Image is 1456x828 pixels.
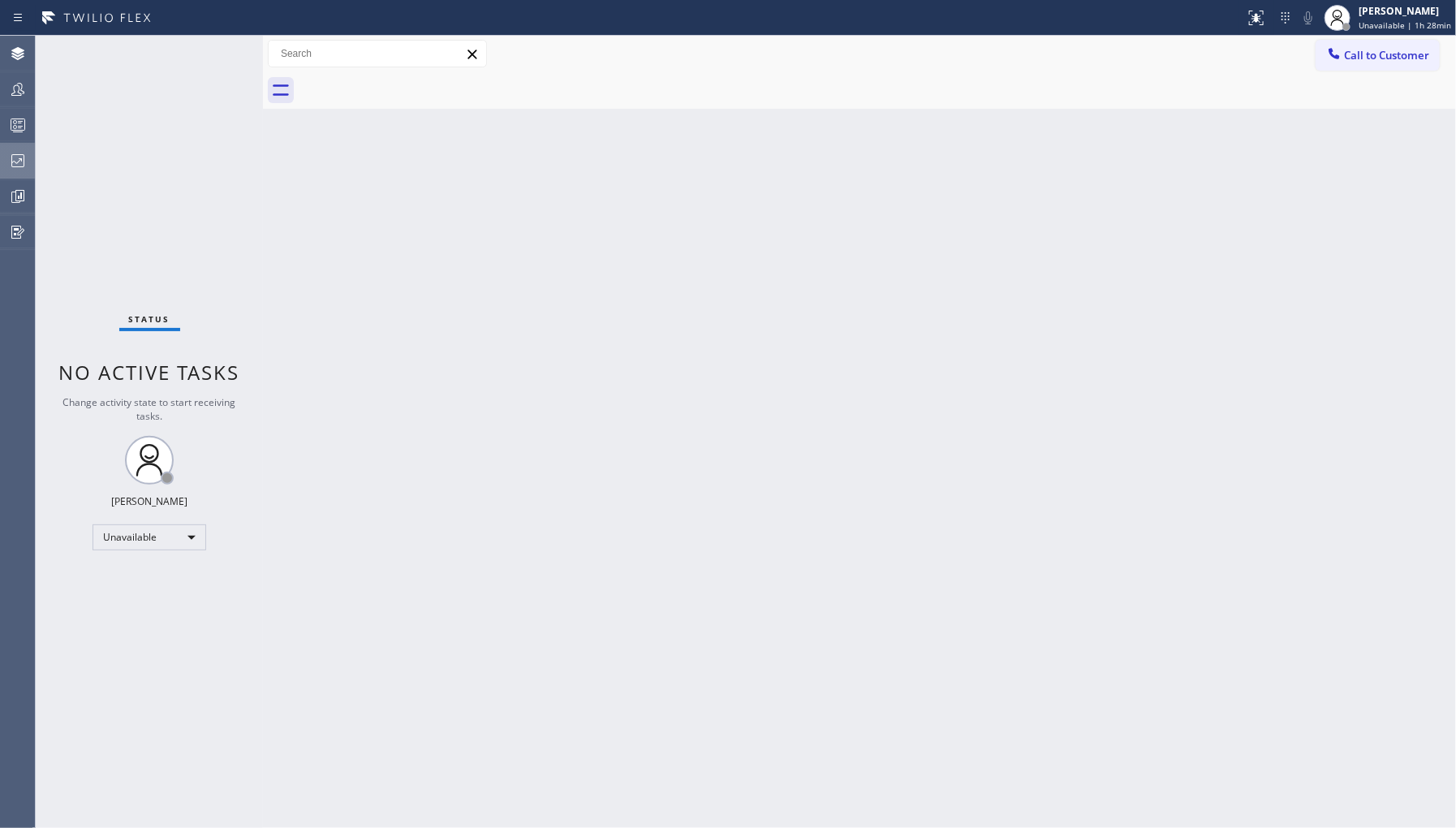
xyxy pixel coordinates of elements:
[1359,4,1451,18] div: [PERSON_NAME]
[1297,6,1320,29] button: Mute
[93,524,206,550] div: Unavailable
[269,41,486,67] input: Search
[63,395,236,423] span: Change activity state to start receiving tasks.
[59,359,240,386] span: No active tasks
[1359,19,1451,31] span: Unavailable | 1h 28min
[129,313,170,325] span: Status
[1344,48,1429,63] span: Call to Customer
[111,494,187,508] div: [PERSON_NAME]
[1316,40,1440,71] button: Call to Customer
